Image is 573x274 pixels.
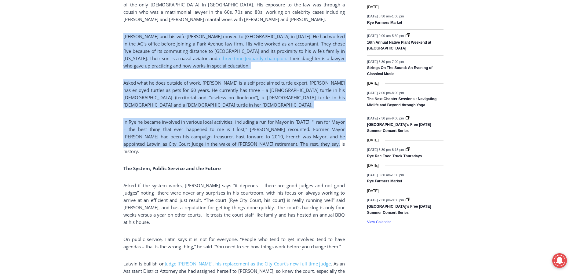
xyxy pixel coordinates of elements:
a: Rye Farmers Market [367,179,402,184]
a: Open Tues. - Sun. [PHONE_NUMBER] [0,61,61,76]
time: [DATE] [367,137,379,143]
a: Rye Rec Food Truck Thursdays [367,154,422,159]
span: [DATE] 7:00 pm [367,91,391,94]
span: Intern @ [DOMAIN_NAME] [160,61,283,75]
time: - [367,91,404,94]
span: [DATE] 9:00 am [367,34,391,38]
div: "[PERSON_NAME]'s draw is the fine variety of pristine raw fish kept on hand" [63,38,87,73]
span: [DATE] 8:30 am [367,14,391,18]
span: 8:15 pm [392,148,404,151]
a: 16th Annual Native Plant Weekend at [GEOGRAPHIC_DATA] [367,40,431,51]
b: The System, Public Service and the Future [123,165,221,171]
span: Open Tues. - Sun. [PHONE_NUMBER] [2,63,60,86]
a: [GEOGRAPHIC_DATA]’s Free [DATE] Summer Concert Series [367,204,431,215]
time: [DATE] [367,163,379,169]
a: Strings On The Sound: An Evening of Classical Music [367,66,432,76]
span: [DATE] 5:30 pm [367,148,391,151]
span: Latwin is bullish on [123,261,165,267]
time: - [367,60,404,63]
span: [DATE] 7:30 pm [367,198,391,202]
span: Asked if the system works, [PERSON_NAME] says “it depends – there are good judges and not good ju... [123,182,345,225]
a: a three-time Jeopardy champion [217,55,286,61]
a: View Calendar [367,220,391,225]
a: The Next Chapter Sessions : Navigating Midlife and Beyond through Yoga [367,97,436,108]
time: - [367,198,405,202]
span: . Their daughter is a lawyer who gave up practicing and now works in special education. [123,55,345,69]
span: Asked what he does outside of work, [PERSON_NAME] is a self proclaimed turtle expert. [PERSON_NAM... [123,80,345,108]
span: [DATE] 8:30 am [367,173,391,177]
time: - [367,14,404,18]
a: Judge [PERSON_NAME], his replacement as the City Court’s new full time judge [165,261,331,267]
span: On public service, Latin says it is not for everyone. “People who tend to get involved tend to ha... [123,236,345,250]
time: - [367,34,405,38]
time: - [367,116,405,120]
span: 5:30 pm [392,34,404,38]
span: 7:00 pm [392,60,404,63]
span: 9:00 pm [392,116,404,120]
a: [GEOGRAPHIC_DATA]’s Free [DATE] Summer Concert Series [367,122,431,133]
span: In Rye he became involved in various local activities, including a run for Mayor in [DATE]. “I ra... [123,119,345,154]
time: [DATE] [367,4,379,10]
span: 8:00 pm [392,91,404,94]
span: [PERSON_NAME] and his wife [PERSON_NAME] moved to [GEOGRAPHIC_DATA] in [DATE]. He had worked in t... [123,33,345,61]
div: "We would have speakers with experience in local journalism speak to us about their experiences a... [154,0,289,59]
time: [DATE] [367,81,379,86]
span: [DATE] 5:30 pm [367,60,391,63]
a: Rye Farmers Market [367,20,402,25]
time: - [367,173,404,177]
span: [DATE] 7:30 pm [367,116,391,120]
time: - [367,148,405,151]
span: 9:00 pm [392,198,404,202]
a: Intern @ [DOMAIN_NAME] [147,59,296,76]
time: [DATE] [367,188,379,194]
span: 1:00 pm [392,173,404,177]
span: 1:00 pm [392,14,404,18]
